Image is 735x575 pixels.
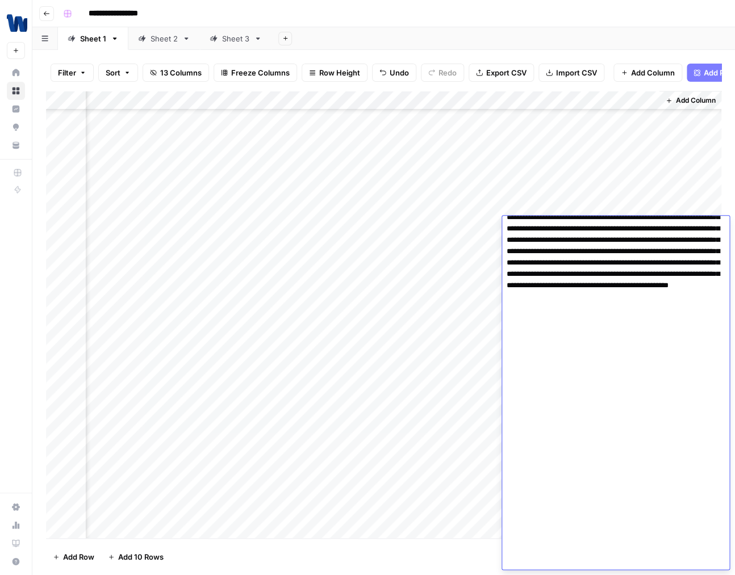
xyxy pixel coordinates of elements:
a: Usage [7,516,25,534]
span: Filter [58,67,76,78]
a: Insights [7,100,25,118]
span: Import CSV [556,67,597,78]
span: Redo [439,67,457,78]
span: Export CSV [486,67,527,78]
button: Workspace: Wyndly [7,9,25,37]
span: Freeze Columns [231,67,290,78]
span: Add Row [63,551,94,563]
img: Wyndly Logo [7,13,27,33]
button: Export CSV [469,64,534,82]
button: Undo [372,64,416,82]
button: Filter [51,64,94,82]
a: Home [7,64,25,82]
button: 13 Columns [143,64,209,82]
button: Add Column [661,93,720,108]
button: Add Row [46,548,101,566]
a: Sheet 2 [128,27,200,50]
div: Sheet 2 [151,33,178,44]
span: Undo [390,67,409,78]
span: Add Column [675,95,715,106]
span: Add Column [631,67,675,78]
button: Freeze Columns [214,64,297,82]
button: Sort [98,64,138,82]
a: Learning Hub [7,534,25,552]
button: Add 10 Rows [101,548,170,566]
span: 13 Columns [160,67,202,78]
button: Row Height [302,64,367,82]
button: Import CSV [538,64,604,82]
div: Sheet 3 [222,33,249,44]
a: Browse [7,82,25,100]
button: Redo [421,64,464,82]
div: Sheet 1 [80,33,106,44]
span: Sort [106,67,120,78]
a: Opportunities [7,118,25,136]
a: Sheet 1 [58,27,128,50]
button: Help + Support [7,552,25,570]
a: Settings [7,498,25,516]
a: Your Data [7,136,25,154]
span: Row Height [319,67,360,78]
button: Add Column [613,64,682,82]
span: Add 10 Rows [118,551,164,563]
a: Sheet 3 [200,27,272,50]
